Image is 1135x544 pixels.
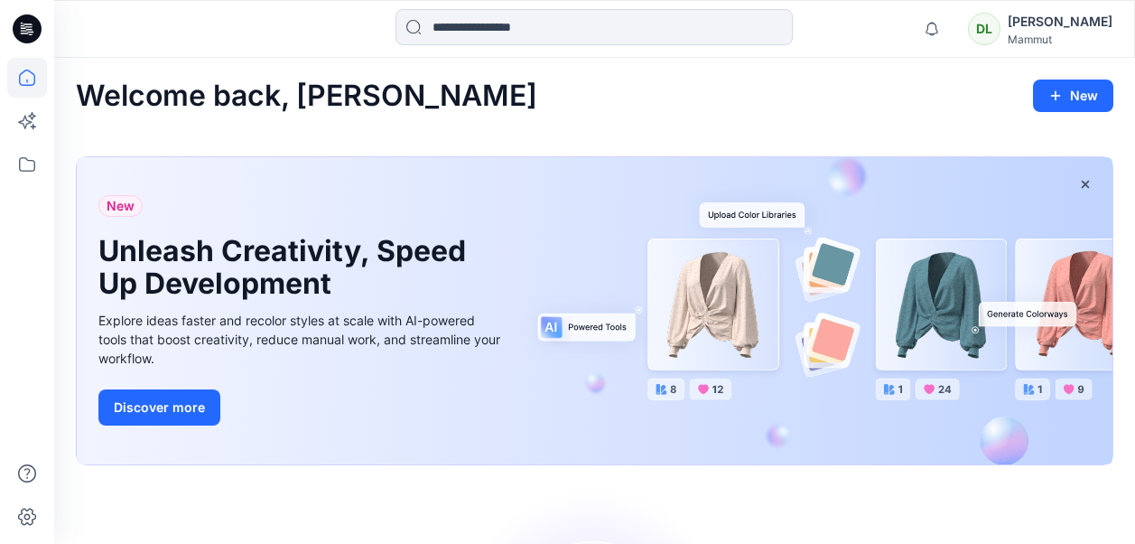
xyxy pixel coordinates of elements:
[98,389,505,426] a: Discover more
[1008,11,1112,33] div: [PERSON_NAME]
[107,195,135,217] span: New
[98,389,220,426] button: Discover more
[1033,80,1113,112] button: New
[1008,33,1112,46] div: Mammut
[98,235,478,300] h1: Unleash Creativity, Speed Up Development
[968,13,1000,45] div: DL
[98,311,505,368] div: Explore ideas faster and recolor styles at scale with AI-powered tools that boost creativity, red...
[76,80,537,113] h2: Welcome back, [PERSON_NAME]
